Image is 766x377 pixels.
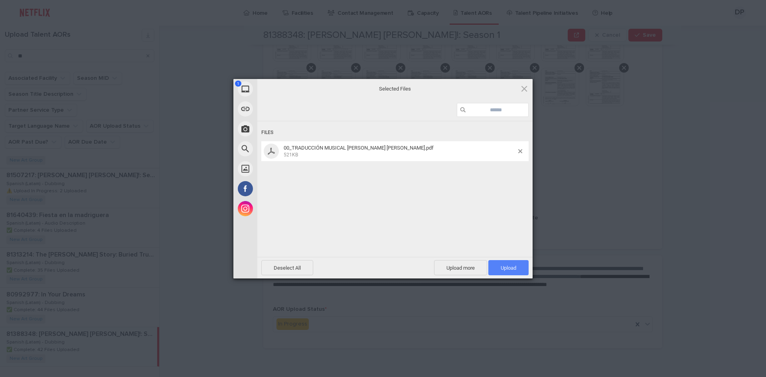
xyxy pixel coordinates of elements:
[281,145,518,158] span: 00_TRADUCCIÓN MUSICAL LUIS FERNANDO OROZCO ANTUNEZ.pdf
[235,81,241,87] span: 1
[233,159,329,179] div: Unsplash
[434,260,487,275] span: Upload more
[284,152,298,158] span: 521KB
[233,139,329,159] div: Web Search
[520,84,529,93] span: Click here or hit ESC to close picker
[315,85,475,92] span: Selected Files
[284,145,434,151] span: 00_TRADUCCIÓN MUSICAL [PERSON_NAME] [PERSON_NAME].pdf
[233,179,329,199] div: Facebook
[261,125,529,140] div: Files
[233,79,329,99] div: My Device
[261,260,313,275] span: Deselect All
[233,199,329,219] div: Instagram
[233,119,329,139] div: Take Photo
[501,265,516,271] span: Upload
[488,260,529,275] span: Upload
[233,99,329,119] div: Link (URL)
